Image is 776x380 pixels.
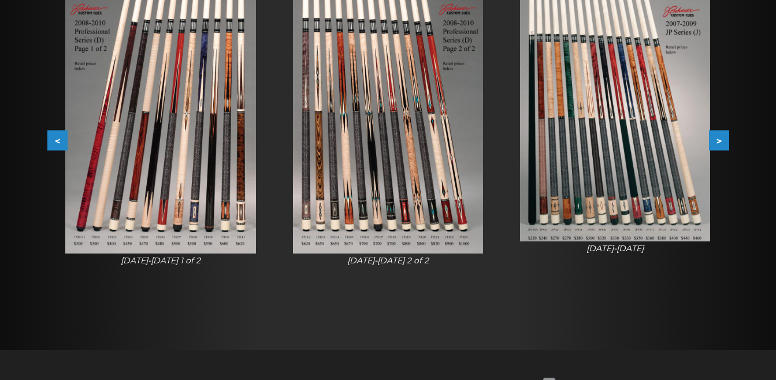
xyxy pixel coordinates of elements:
[47,131,68,151] button: <
[47,131,729,151] div: Carousel Navigation
[347,255,429,266] i: [DATE]-[DATE] 2 of 2
[121,255,201,266] i: [DATE]-[DATE] 1 of 2
[709,131,729,151] button: >
[586,243,644,254] i: [DATE]-[DATE]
